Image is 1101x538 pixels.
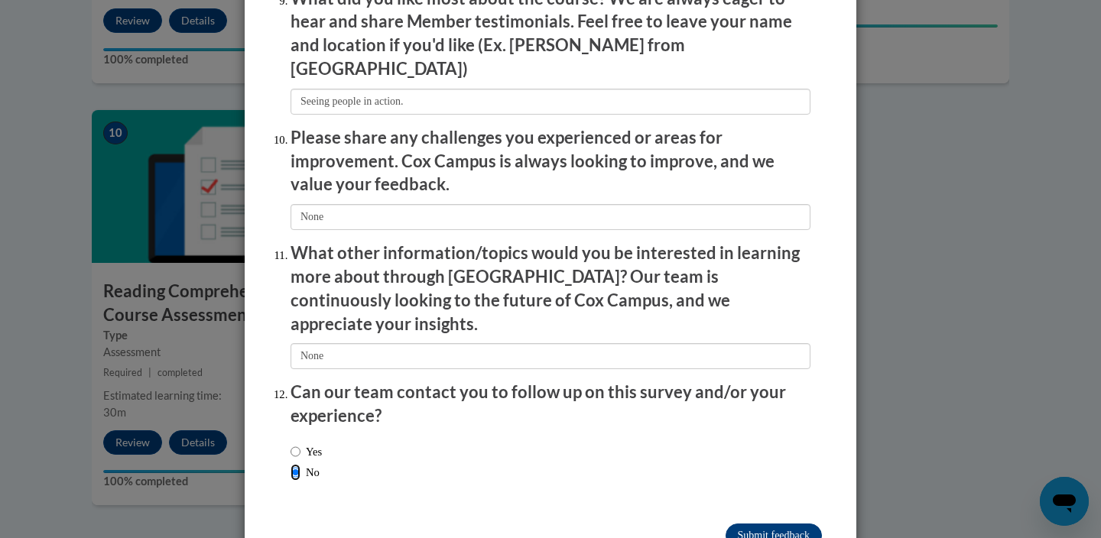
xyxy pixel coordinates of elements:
[291,126,810,196] p: Please share any challenges you experienced or areas for improvement. Cox Campus is always lookin...
[291,443,322,460] label: Yes
[291,464,300,481] input: No
[291,443,300,460] input: Yes
[291,381,810,428] p: Can our team contact you to follow up on this survey and/or your experience?
[291,464,320,481] label: No
[291,241,810,335] p: What other information/topics would you be interested in learning more about through [GEOGRAPHIC_...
